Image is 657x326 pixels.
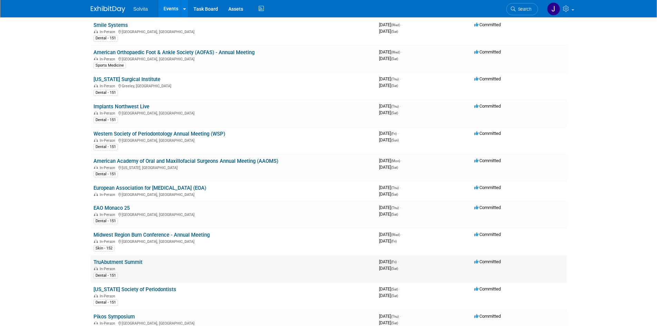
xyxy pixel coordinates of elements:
[474,185,501,190] span: Committed
[93,158,278,164] a: American Academy of Oral and Maxillofacial Surgeons Annual Meeting (AAOMS)
[474,205,501,210] span: Committed
[94,138,98,142] img: In-Person Event
[94,84,98,87] img: In-Person Event
[401,22,402,27] span: -
[400,314,401,319] span: -
[93,83,374,88] div: Greeley, [GEOGRAPHIC_DATA]
[391,105,399,108] span: (Thu)
[93,320,374,326] div: [GEOGRAPHIC_DATA], [GEOGRAPHIC_DATA]
[93,314,135,320] a: Pikos Symposium
[474,22,501,27] span: Committed
[391,111,398,115] span: (Sat)
[93,205,130,211] a: EAO Monaco 25
[379,185,401,190] span: [DATE]
[93,245,115,251] div: Skin - 152
[379,158,402,163] span: [DATE]
[474,232,501,237] span: Committed
[93,35,118,41] div: Dental - 151
[379,137,399,142] span: [DATE]
[474,158,501,163] span: Committed
[100,213,117,217] span: In-Person
[379,110,398,115] span: [DATE]
[100,294,117,298] span: In-Person
[93,110,374,116] div: [GEOGRAPHIC_DATA], [GEOGRAPHIC_DATA]
[93,56,374,61] div: [GEOGRAPHIC_DATA], [GEOGRAPHIC_DATA]
[94,321,98,325] img: In-Person Event
[379,165,398,170] span: [DATE]
[93,185,206,191] a: European Association for [MEDICAL_DATA] (EOA)
[93,165,374,170] div: [US_STATE], [GEOGRAPHIC_DATA]
[93,62,126,69] div: Sports Medicine
[93,90,118,96] div: Dental - 151
[100,239,117,244] span: In-Person
[391,206,399,210] span: (Thu)
[100,57,117,61] span: In-Person
[400,76,401,81] span: -
[391,192,398,196] span: (Sat)
[94,192,98,196] img: In-Person Event
[391,186,399,190] span: (Thu)
[474,131,501,136] span: Committed
[93,117,118,123] div: Dental - 151
[379,293,398,298] span: [DATE]
[93,49,255,56] a: American Orthopaedic Foot & Ankle Society (AOFAS) - Annual Meeting
[391,239,397,243] span: (Fri)
[93,76,160,82] a: [US_STATE] Surgical Institute
[379,320,398,325] span: [DATE]
[93,103,149,110] a: Implants Northwest Live
[379,131,399,136] span: [DATE]
[391,260,397,264] span: (Fri)
[391,50,400,54] span: (Wed)
[391,233,400,237] span: (Wed)
[474,286,501,292] span: Committed
[516,7,531,12] span: Search
[93,137,374,143] div: [GEOGRAPHIC_DATA], [GEOGRAPHIC_DATA]
[94,239,98,243] img: In-Person Event
[391,159,400,163] span: (Mon)
[391,23,400,27] span: (Wed)
[91,6,125,13] img: ExhibitDay
[398,131,399,136] span: -
[391,321,398,325] span: (Sat)
[379,232,402,237] span: [DATE]
[93,171,118,177] div: Dental - 151
[100,267,117,271] span: In-Person
[100,192,117,197] span: In-Person
[474,76,501,81] span: Committed
[379,211,398,217] span: [DATE]
[379,49,402,55] span: [DATE]
[379,83,398,88] span: [DATE]
[391,57,398,61] span: (Sat)
[94,294,98,297] img: In-Person Event
[93,131,225,137] a: Western Society of Periodontology Annual Meeting (WSP)
[400,103,401,109] span: -
[379,314,401,319] span: [DATE]
[391,213,398,216] span: (Sat)
[93,232,210,238] a: Midwest Region Burn Conference - Annual Meeting
[379,76,401,81] span: [DATE]
[100,84,117,88] span: In-Person
[93,22,128,28] a: Smile Systems
[93,211,374,217] div: [GEOGRAPHIC_DATA], [GEOGRAPHIC_DATA]
[391,84,398,88] span: (Sat)
[379,56,398,61] span: [DATE]
[94,213,98,216] img: In-Person Event
[391,77,399,81] span: (Thu)
[401,232,402,237] span: -
[379,238,397,244] span: [DATE]
[391,287,398,291] span: (Sat)
[379,103,401,109] span: [DATE]
[379,259,399,264] span: [DATE]
[391,138,399,142] span: (Sun)
[100,111,117,116] span: In-Person
[379,266,398,271] span: [DATE]
[93,29,374,34] div: [GEOGRAPHIC_DATA], [GEOGRAPHIC_DATA]
[94,166,98,169] img: In-Person Event
[94,30,98,33] img: In-Person Event
[506,3,538,15] a: Search
[94,267,98,270] img: In-Person Event
[547,2,560,16] img: Josh Richardson
[391,294,398,298] span: (Sat)
[93,273,118,279] div: Dental - 151
[379,29,398,34] span: [DATE]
